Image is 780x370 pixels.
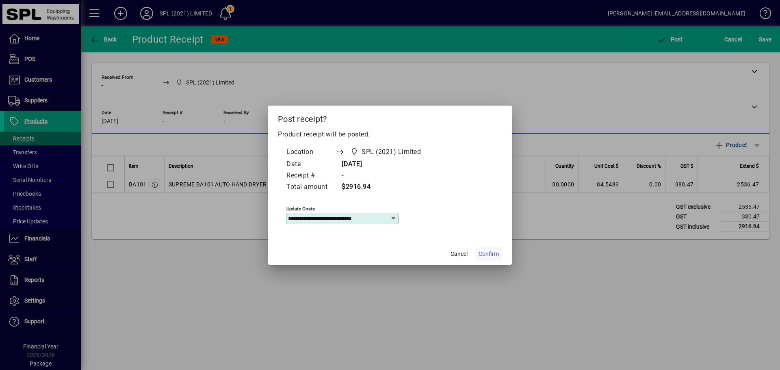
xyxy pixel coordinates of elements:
[336,182,436,193] td: $2916.94
[278,130,502,139] p: Product receipt will be posted.
[446,247,472,262] button: Cancel
[348,146,424,158] span: SPL (2021) Limited
[286,159,336,170] td: Date
[451,250,468,258] span: Cancel
[336,170,436,182] td: -
[286,170,336,182] td: Receipt #
[286,182,336,193] td: Total amount
[475,247,502,262] button: Confirm
[336,159,436,170] td: [DATE]
[268,106,512,129] h2: Post receipt?
[286,146,336,159] td: Location
[286,206,315,211] mat-label: Update costs
[479,250,499,258] span: Confirm
[362,147,421,157] span: SPL (2021) Limited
